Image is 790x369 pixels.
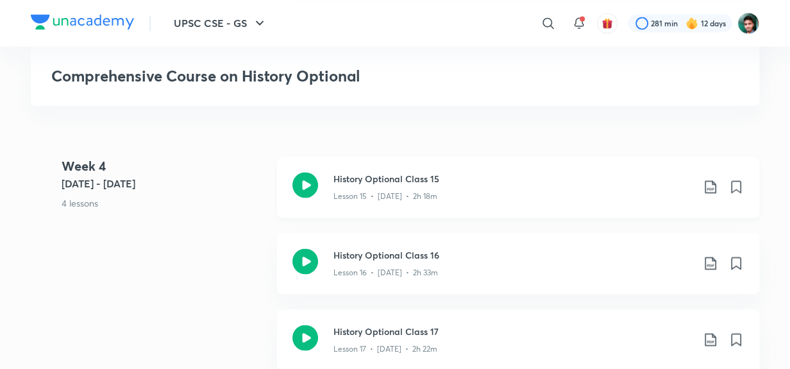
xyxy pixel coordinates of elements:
[737,12,759,34] img: Avinash Gupta
[597,13,618,33] button: avatar
[51,67,553,85] h3: Comprehensive Course on History Optional
[31,14,134,33] a: Company Logo
[62,157,267,176] h4: Week 4
[277,157,759,233] a: History Optional Class 15Lesson 15 • [DATE] • 2h 18m
[333,191,437,202] p: Lesson 15 • [DATE] • 2h 18m
[333,172,693,185] h3: History Optional Class 15
[333,343,437,355] p: Lesson 17 • [DATE] • 2h 22m
[333,267,438,279] p: Lesson 16 • [DATE] • 2h 33m
[277,233,759,309] a: History Optional Class 16Lesson 16 • [DATE] • 2h 33m
[333,248,693,262] h3: History Optional Class 16
[166,10,275,36] button: UPSC CSE - GS
[601,17,613,29] img: avatar
[31,14,134,30] img: Company Logo
[62,196,267,210] p: 4 lessons
[62,176,267,191] h5: [DATE] - [DATE]
[685,17,698,30] img: streak
[333,325,693,338] h3: History Optional Class 17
